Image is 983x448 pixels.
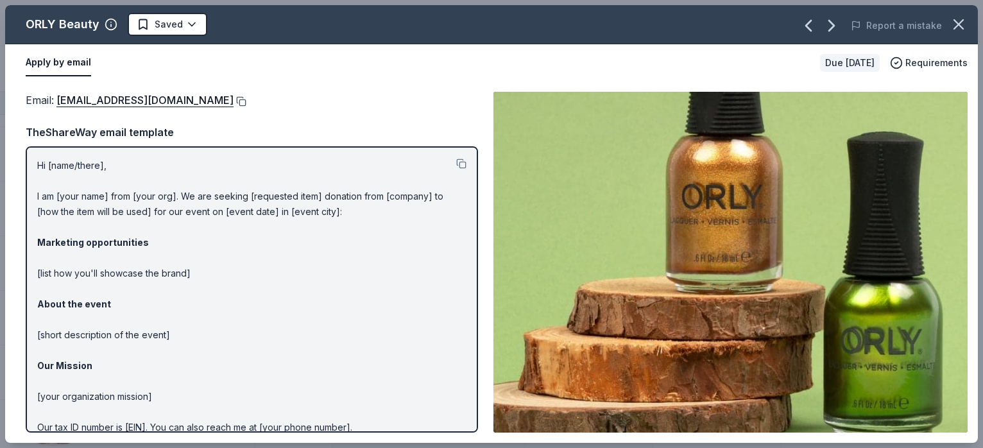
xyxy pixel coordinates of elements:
[26,49,91,76] button: Apply by email
[493,92,968,433] img: Image for ORLY Beauty
[851,18,942,33] button: Report a mistake
[155,17,183,32] span: Saved
[128,13,207,36] button: Saved
[37,237,149,248] strong: Marketing opportunities
[26,94,234,107] span: Email :
[820,54,880,72] div: Due [DATE]
[905,55,968,71] span: Requirements
[890,55,968,71] button: Requirements
[37,360,92,371] strong: Our Mission
[56,92,234,108] a: [EMAIL_ADDRESS][DOMAIN_NAME]
[26,14,99,35] div: ORLY Beauty
[37,298,111,309] strong: About the event
[26,124,478,141] div: TheShareWay email template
